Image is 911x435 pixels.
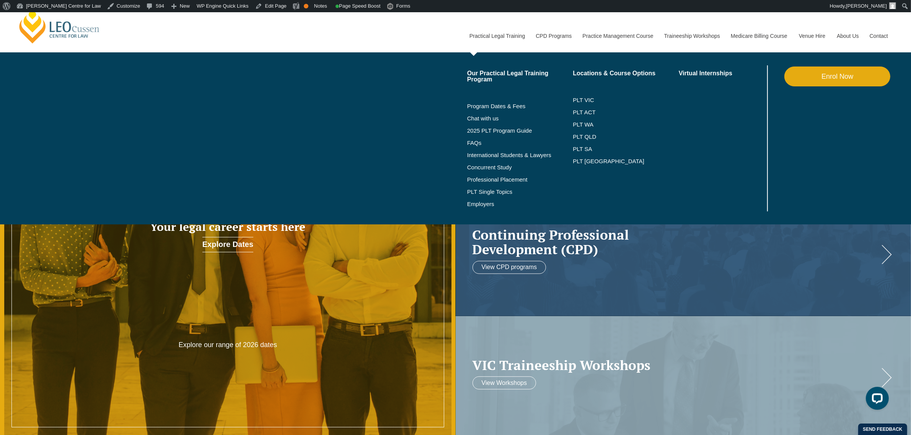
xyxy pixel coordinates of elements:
a: PLT [GEOGRAPHIC_DATA] [573,158,679,164]
a: Locations & Course Options [573,70,679,76]
a: Medicare Billing Course [725,19,793,52]
a: Chat with us [467,115,573,122]
a: Contact [864,19,894,52]
a: Practice Management Course [577,19,658,52]
a: FAQs [467,140,573,146]
a: 2025 PLT Program Guide [467,128,554,134]
a: PLT WA [573,122,660,128]
span: [PERSON_NAME] [846,3,887,9]
p: Explore our range of 2026 dates [137,341,319,349]
a: Professional Placement [467,177,573,183]
h3: Your legal career starts here [91,221,365,233]
a: View CPD programs [473,261,546,274]
a: PLT SA [573,146,679,152]
iframe: LiveChat chat widget [860,384,892,416]
a: PLT VIC [573,97,679,103]
a: International Students & Lawyers [467,152,573,158]
a: Concurrent Study [467,164,573,170]
a: [PERSON_NAME] Centre for Law [17,8,102,44]
h2: Continuing Professional Development (CPD) [473,227,879,257]
a: Practical Legal Training [464,19,530,52]
a: PLT QLD [573,134,679,140]
a: PLT ACT [573,109,679,115]
a: CPD Programs [530,19,577,52]
a: Continuing ProfessionalDevelopment (CPD) [473,227,879,257]
a: View Workshops [473,377,536,390]
div: OK [304,4,308,8]
a: VIC Traineeship Workshops [473,358,879,373]
a: Program Dates & Fees [467,103,573,109]
a: Our Practical Legal Training Program [467,70,573,83]
a: Virtual Internships [679,70,766,76]
a: Venue Hire [793,19,831,52]
a: Employers [467,201,573,207]
a: Traineeship Workshops [658,19,725,52]
a: Enrol Now [784,67,890,86]
a: PLT Single Topics [467,189,573,195]
a: About Us [831,19,864,52]
a: Explore Dates [202,237,253,252]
